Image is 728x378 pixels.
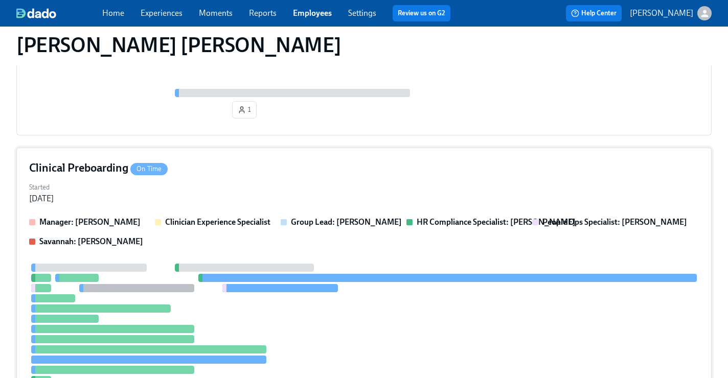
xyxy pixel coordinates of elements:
label: Started [29,182,54,193]
a: Employees [293,8,332,18]
a: Experiences [141,8,183,18]
strong: People Ops Specialist: [PERSON_NAME] [542,217,687,227]
a: Home [102,8,124,18]
span: Help Center [571,8,617,18]
strong: Clinician Experience Specialist [165,217,270,227]
a: Moments [199,8,233,18]
strong: HR Compliance Specialist: [PERSON_NAME] [417,217,576,227]
h1: [PERSON_NAME] [PERSON_NAME] [16,33,341,57]
img: dado [16,8,56,18]
span: On Time [130,165,168,173]
div: [DATE] [29,193,54,204]
a: Settings [348,8,376,18]
button: Review us on G2 [393,5,450,21]
a: Review us on G2 [398,8,445,18]
a: dado [16,8,102,18]
button: Help Center [566,5,622,21]
h4: Clinical Preboarding [29,160,168,176]
strong: Group Lead: [PERSON_NAME] [291,217,402,227]
strong: Manager: [PERSON_NAME] [39,217,141,227]
p: [PERSON_NAME] [630,8,693,19]
button: [PERSON_NAME] [630,6,712,20]
span: 1 [238,105,251,115]
button: 1 [232,101,257,119]
strong: Savannah: [PERSON_NAME] [39,237,143,246]
a: Reports [249,8,277,18]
